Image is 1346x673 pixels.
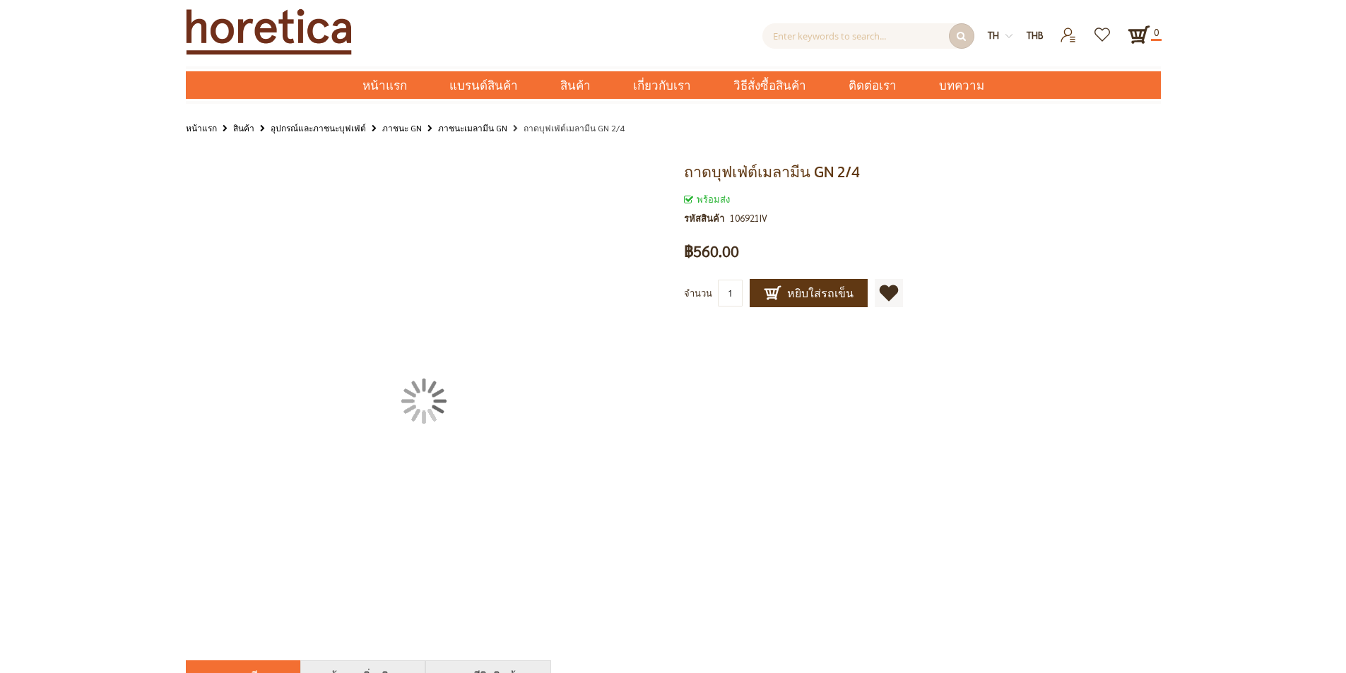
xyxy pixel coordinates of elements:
[730,210,767,226] div: 106921IV
[341,71,428,99] a: หน้าแรก
[1051,23,1086,35] a: เข้าสู่ระบบ
[438,120,507,136] a: ภาชนะเมลามีน GN
[684,244,739,259] span: ฿560.00
[539,71,612,99] a: สินค้า
[1128,23,1150,46] a: 0
[428,71,539,99] a: แบรนด์สินค้า
[684,287,712,299] span: จำนวน
[875,279,903,307] a: เพิ่มไปยังรายการโปรด
[186,120,217,136] a: หน้าแรก
[988,29,999,41] span: th
[684,191,1161,207] div: สถานะของสินค้า
[560,71,591,100] span: สินค้า
[684,193,730,205] span: พร้อมส่ง
[939,71,984,100] span: บทความ
[401,379,447,424] img: กำลังโหลด...
[1005,32,1013,40] img: dropdown-icon.svg
[362,76,407,95] span: หน้าแรก
[1151,24,1162,41] span: 0
[849,71,897,100] span: ติดต่อเรา
[1086,23,1121,35] a: รายการโปรด
[271,120,366,136] a: อุปกรณ์และภาชนะบุฟเฟ่ต์
[186,8,352,55] img: Horetica.com
[827,71,918,99] a: ติดต่อเรา
[1027,29,1044,41] span: THB
[633,71,691,100] span: เกี่ยวกับเรา
[918,71,1005,99] a: บทความ
[382,120,422,136] a: ภาชนะ GN
[233,120,254,136] a: สินค้า
[712,71,827,99] a: วิธีสั่งซื้อสินค้า
[684,210,730,226] strong: รหัสสินค้า
[750,279,868,307] button: หยิบใส่รถเข็น
[509,120,625,138] li: ถาดบุฟเฟ่ต์เมลามีน GN 2/4
[764,285,854,302] span: หยิบใส่รถเข็น
[684,160,860,184] span: ถาดบุฟเฟ่ต์เมลามีน GN 2/4
[733,71,806,100] span: วิธีสั่งซื้อสินค้า
[612,71,712,99] a: เกี่ยวกับเรา
[449,71,518,100] span: แบรนด์สินค้า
